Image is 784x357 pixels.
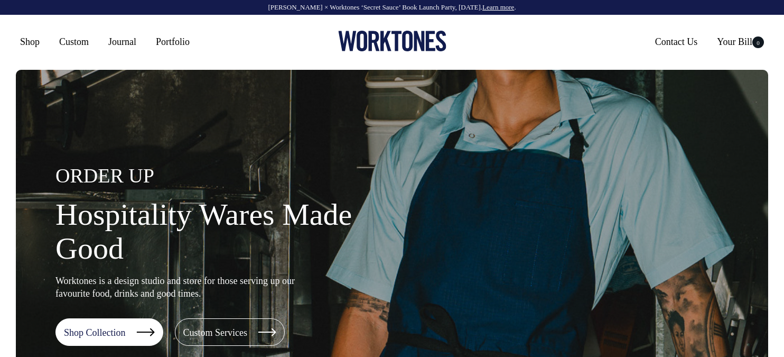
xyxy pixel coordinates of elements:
h1: Hospitality Wares Made Good [55,198,394,266]
a: Shop [16,32,44,51]
a: Portfolio [152,32,194,51]
a: Your Bill0 [713,32,768,51]
div: [PERSON_NAME] × Worktones ‘Secret Sauce’ Book Launch Party, [DATE]. . [11,4,773,11]
a: Learn more [482,3,514,11]
a: Shop Collection [55,318,163,346]
p: Worktones is a design studio and store for those serving up our favourite food, drinks and good t... [55,274,296,300]
h4: ORDER UP [55,165,394,187]
a: Contact Us [651,32,702,51]
a: Custom [55,32,93,51]
span: 0 [752,36,764,48]
a: Custom Services [175,318,285,346]
a: Journal [104,32,141,51]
